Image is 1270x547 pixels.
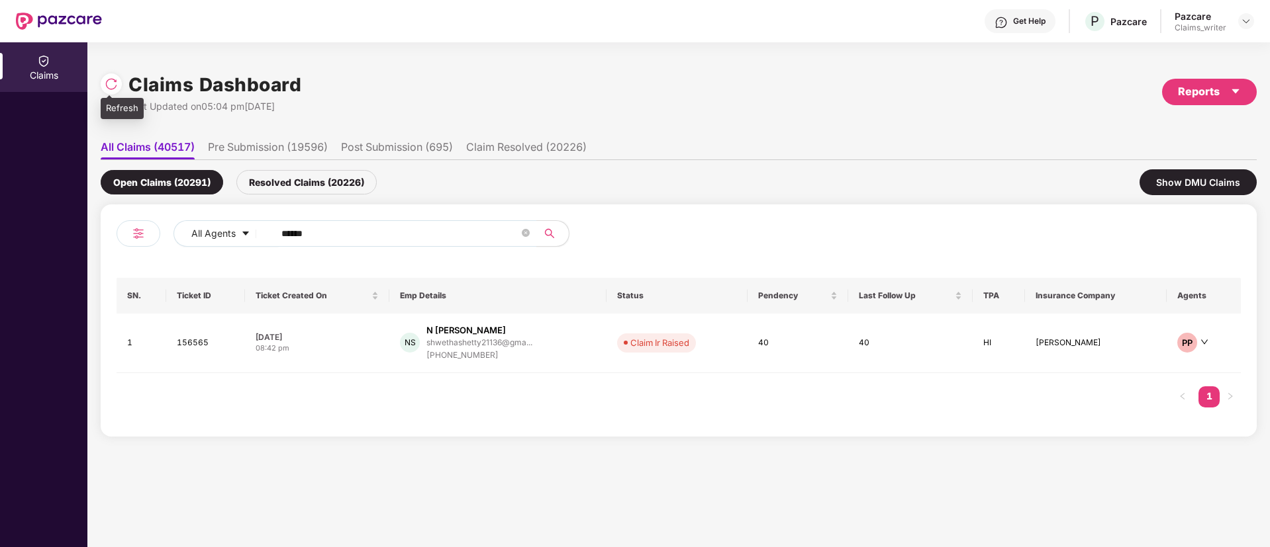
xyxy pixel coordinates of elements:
h1: Claims Dashboard [128,70,301,99]
div: Resolved Claims (20226) [236,170,377,194]
div: Refresh [101,98,144,119]
th: Ticket ID [166,278,245,314]
div: Last Updated on 05:04 pm[DATE] [128,99,301,114]
img: svg+xml;base64,PHN2ZyBpZD0iSGVscC0zMngzMiIgeG1sbnM9Imh0dHA6Ly93d3cudzMub3JnLzIwMDAvc3ZnIiB3aWR0aD... [995,16,1008,29]
a: 1 [1198,386,1220,406]
img: svg+xml;base64,PHN2ZyB4bWxucz0iaHR0cDovL3d3dy53My5vcmcvMjAwMC9zdmciIHdpZHRoPSIyNCIgaGVpZ2h0PSIyNC... [130,226,146,241]
span: P [1091,13,1099,29]
li: All Claims (40517) [101,140,195,159]
span: Pendency [758,290,827,301]
td: 40 [848,314,973,373]
div: N [PERSON_NAME] [426,324,506,337]
td: HI [973,314,1025,373]
div: [DATE] [256,331,379,343]
li: Next Page [1220,386,1241,407]
img: svg+xml;base64,PHN2ZyBpZD0iRHJvcGRvd24tMzJ4MzIiIHhtbG5zPSJodHRwOi8vd3d3LnczLm9yZy8yMDAwL3N2ZyIgd2... [1241,16,1251,26]
th: TPA [973,278,1025,314]
div: shwethashetty21136@gma... [426,338,532,347]
div: Pazcare [1110,15,1147,28]
img: svg+xml;base64,PHN2ZyBpZD0iUmVsb2FkLTMyeDMyIiB4bWxucz0iaHR0cDovL3d3dy53My5vcmcvMjAwMC9zdmciIHdpZH... [105,77,118,91]
button: All Agentscaret-down [173,220,279,247]
th: Agents [1167,278,1241,314]
li: Previous Page [1172,386,1193,407]
span: close-circle [522,229,530,237]
th: Pendency [748,278,848,314]
span: caret-down [241,229,250,239]
button: left [1172,386,1193,407]
div: Show DMU Claims [1140,169,1257,195]
li: Pre Submission (19596) [208,140,328,159]
span: close-circle [522,228,530,240]
td: 156565 [166,314,245,373]
span: search [536,228,562,239]
span: down [1200,338,1208,346]
th: SN. [117,278,166,314]
div: Pazcare [1175,10,1226,22]
div: Reports [1178,83,1241,100]
li: Claim Resolved (20226) [466,140,587,159]
span: All Agents [191,226,236,241]
td: [PERSON_NAME] [1025,314,1167,373]
span: Last Follow Up [859,290,952,301]
li: 1 [1198,386,1220,407]
span: Ticket Created On [256,290,369,301]
div: 08:42 pm [256,343,379,354]
td: 40 [748,314,848,373]
span: right [1226,392,1234,400]
th: Status [607,278,748,314]
th: Emp Details [389,278,607,314]
span: caret-down [1230,86,1241,97]
button: right [1220,386,1241,407]
th: Last Follow Up [848,278,973,314]
th: Insurance Company [1025,278,1167,314]
img: svg+xml;base64,PHN2ZyBpZD0iQ2xhaW0iIHhtbG5zPSJodHRwOi8vd3d3LnczLm9yZy8yMDAwL3N2ZyIgd2lkdGg9IjIwIi... [37,54,50,67]
div: PP [1177,333,1197,353]
span: left [1179,392,1187,400]
div: Get Help [1013,16,1046,26]
div: Claim Ir Raised [630,336,689,349]
div: Open Claims (20291) [101,170,223,194]
img: New Pazcare Logo [16,13,102,30]
th: Ticket Created On [245,278,390,314]
td: 1 [117,314,166,373]
button: search [536,220,569,247]
div: NS [400,333,420,353]
li: Post Submission (695) [341,140,453,159]
div: [PHONE_NUMBER] [426,349,532,362]
div: Claims_writer [1175,22,1226,33]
